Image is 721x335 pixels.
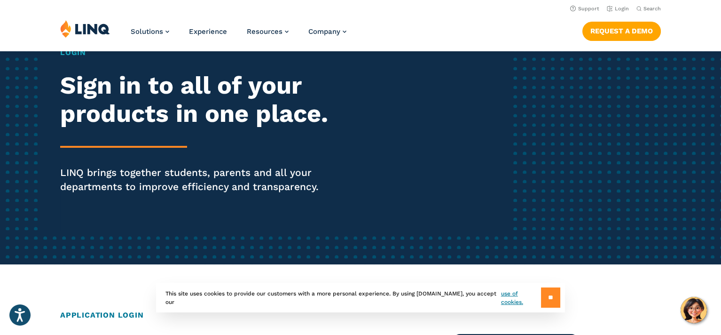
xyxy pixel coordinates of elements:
[247,27,289,36] a: Resources
[60,20,110,38] img: LINQ | K‑12 Software
[131,27,163,36] span: Solutions
[247,27,282,36] span: Resources
[570,6,599,12] a: Support
[607,6,629,12] a: Login
[643,6,661,12] span: Search
[308,27,340,36] span: Company
[131,20,346,51] nav: Primary Navigation
[131,27,169,36] a: Solutions
[681,297,707,323] button: Hello, have a question? Let’s chat.
[308,27,346,36] a: Company
[156,283,565,312] div: This site uses cookies to provide our customers with a more personal experience. By using [DOMAIN...
[60,47,338,58] h1: Login
[582,22,661,40] a: Request a Demo
[60,72,338,128] h2: Sign in to all of your products in one place.
[636,5,661,12] button: Open Search Bar
[189,27,227,36] a: Experience
[501,289,541,306] a: use of cookies.
[60,166,338,194] p: LINQ brings together students, parents and all your departments to improve efficiency and transpa...
[582,20,661,40] nav: Button Navigation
